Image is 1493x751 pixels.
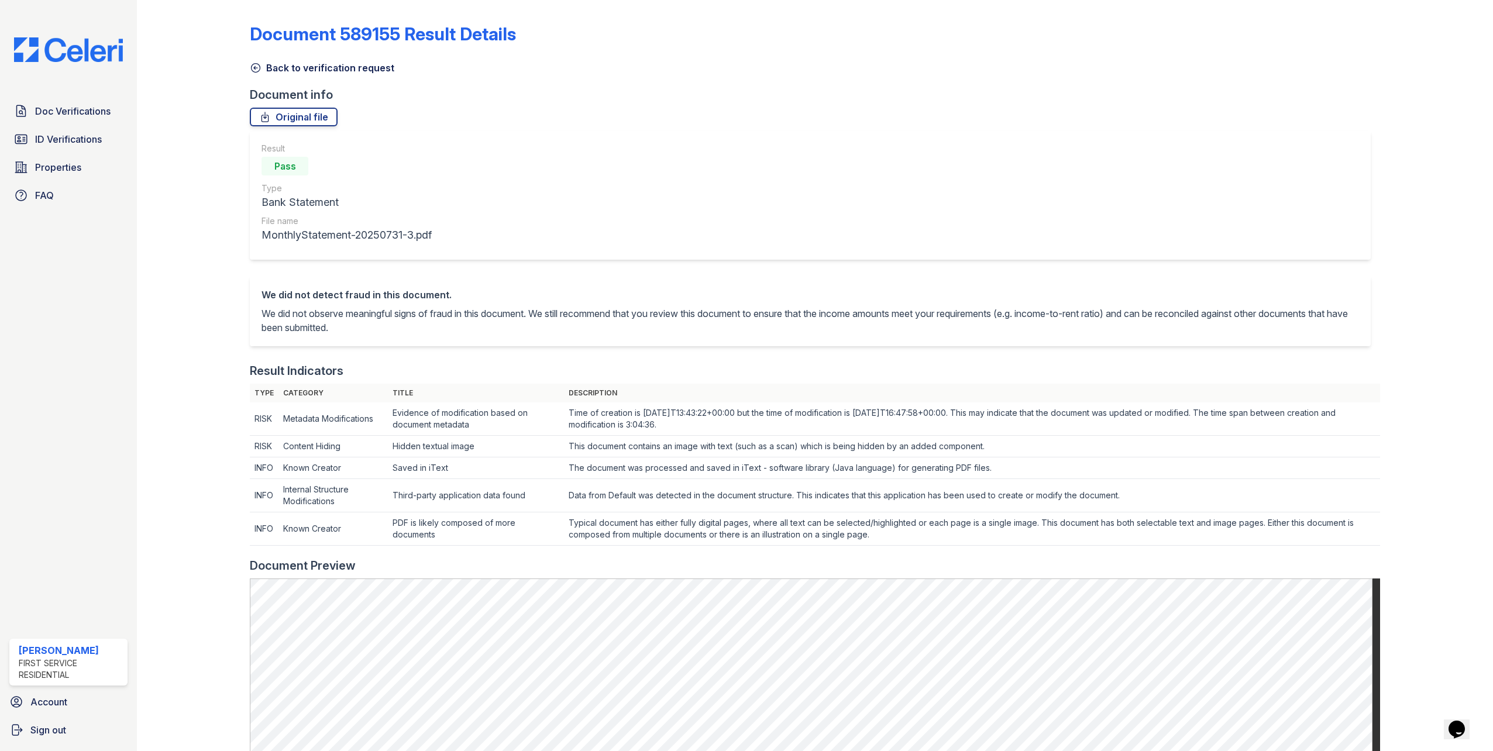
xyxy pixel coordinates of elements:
[9,156,128,179] a: Properties
[9,184,128,207] a: FAQ
[250,108,338,126] a: Original file
[262,306,1359,335] p: We did not observe meaningful signs of fraud in this document. We still recommend that you review...
[19,643,123,657] div: [PERSON_NAME]
[278,402,388,436] td: Metadata Modifications
[250,512,278,546] td: INFO
[1444,704,1481,739] iframe: chat widget
[250,479,278,512] td: INFO
[564,402,1380,436] td: Time of creation is [DATE]T13:43:22+00:00 but the time of modification is [DATE]T16:47:58+00:00. ...
[19,657,123,681] div: First Service Residential
[388,384,564,402] th: Title
[250,436,278,457] td: RISK
[250,61,394,75] a: Back to verification request
[9,128,128,151] a: ID Verifications
[564,436,1380,457] td: This document contains an image with text (such as a scan) which is being hidden by an added comp...
[250,457,278,479] td: INFO
[250,402,278,436] td: RISK
[278,457,388,479] td: Known Creator
[262,194,432,211] div: Bank Statement
[278,384,388,402] th: Category
[388,479,564,512] td: Third-party application data found
[262,143,432,154] div: Result
[388,402,564,436] td: Evidence of modification based on document metadata
[262,227,432,243] div: MonthlyStatement-20250731-3.pdf
[278,479,388,512] td: Internal Structure Modifications
[564,384,1380,402] th: Description
[278,436,388,457] td: Content Hiding
[250,384,278,402] th: Type
[250,363,343,379] div: Result Indicators
[388,436,564,457] td: Hidden textual image
[262,157,308,175] div: Pass
[35,104,111,118] span: Doc Verifications
[5,37,132,62] img: CE_Logo_Blue-a8612792a0a2168367f1c8372b55b34899dd931a85d93a1a3d3e32e68fde9ad4.png
[250,557,356,574] div: Document Preview
[5,690,132,714] a: Account
[30,723,66,737] span: Sign out
[250,87,1380,103] div: Document info
[9,99,128,123] a: Doc Verifications
[564,479,1380,512] td: Data from Default was detected in the document structure. This indicates that this application ha...
[388,457,564,479] td: Saved in iText
[35,132,102,146] span: ID Verifications
[262,288,1359,302] div: We did not detect fraud in this document.
[564,457,1380,479] td: The document was processed and saved in iText - software library (Java language) for generating P...
[250,23,516,44] a: Document 589155 Result Details
[5,718,132,742] a: Sign out
[35,188,54,202] span: FAQ
[30,695,67,709] span: Account
[262,215,432,227] div: File name
[388,512,564,546] td: PDF is likely composed of more documents
[35,160,81,174] span: Properties
[278,512,388,546] td: Known Creator
[564,512,1380,546] td: Typical document has either fully digital pages, where all text can be selected/highlighted or ea...
[262,182,432,194] div: Type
